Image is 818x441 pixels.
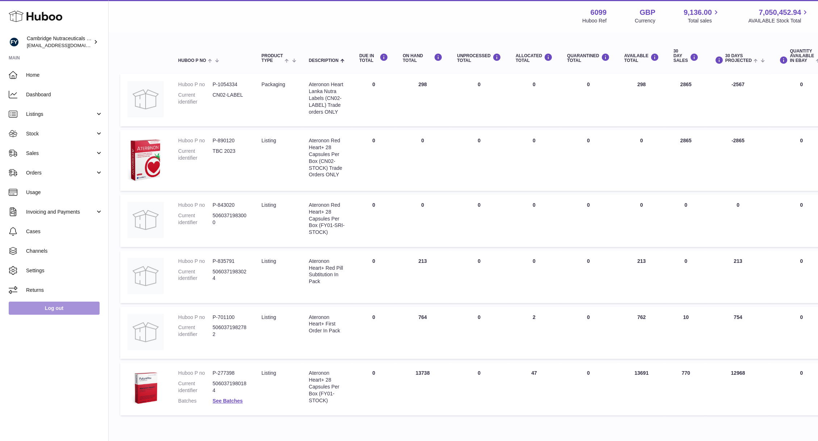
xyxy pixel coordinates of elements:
[213,148,247,161] dd: TBC 2023
[688,17,720,24] span: Total sales
[178,92,213,105] dt: Current identifier
[26,111,95,118] span: Listings
[178,324,213,338] dt: Current identifier
[213,398,243,404] a: See Batches
[617,130,666,191] td: 0
[790,49,814,63] span: Quantity Available in eBay
[617,307,666,359] td: 762
[178,212,213,226] dt: Current identifier
[178,58,206,63] span: Huboo P no
[666,74,705,126] td: 2865
[309,81,345,115] div: Ateronon Heart Lanka Nutra Labels (CN02-LABEL) Trade orders ONLY
[178,380,213,394] dt: Current identifier
[705,307,770,359] td: 754
[705,362,770,415] td: 12968
[261,314,276,320] span: listing
[725,54,751,63] span: 30 DAYS PROJECTED
[748,17,809,24] span: AVAILABLE Stock Total
[759,8,801,17] span: 7,050,452.94
[587,202,590,208] span: 0
[127,137,164,182] img: product image
[705,130,770,191] td: -2865
[213,81,247,88] dd: P-1054334
[352,251,395,303] td: 0
[403,53,442,63] div: ON HAND Total
[26,169,95,176] span: Orders
[450,74,508,126] td: 0
[213,258,247,265] dd: P-835791
[26,287,103,294] span: Returns
[587,370,590,376] span: 0
[127,81,164,117] img: product image
[213,212,247,226] dd: 5060371983000
[582,17,607,24] div: Huboo Ref
[450,362,508,415] td: 0
[395,307,450,359] td: 764
[9,37,20,47] img: huboo@camnutra.com
[508,74,560,126] td: 0
[213,268,247,282] dd: 5060371983024
[261,138,276,143] span: listing
[666,251,705,303] td: 0
[587,81,590,87] span: 0
[508,130,560,191] td: 0
[666,194,705,247] td: 0
[508,251,560,303] td: 0
[261,370,276,376] span: listing
[9,302,100,315] a: Log out
[178,202,213,209] dt: Huboo P no
[309,202,345,236] div: Ateronon Red Heart+ 28 Capsules Per Box (FY01-SRI-STOCK)
[26,91,103,98] span: Dashboard
[705,74,770,126] td: -2567
[508,362,560,415] td: 47
[127,370,164,406] img: product image
[666,362,705,415] td: 770
[450,194,508,247] td: 0
[450,130,508,191] td: 0
[352,194,395,247] td: 0
[457,53,501,63] div: UNPROCESSED Total
[359,53,388,63] div: DUE IN TOTAL
[352,362,395,415] td: 0
[639,8,655,17] strong: GBP
[26,130,95,137] span: Stock
[26,267,103,274] span: Settings
[26,189,103,196] span: Usage
[508,307,560,359] td: 2
[673,49,698,63] div: 30 DAY SALES
[26,248,103,255] span: Channels
[127,314,164,350] img: product image
[261,54,283,63] span: Product Type
[617,362,666,415] td: 13691
[617,194,666,247] td: 0
[261,258,276,264] span: listing
[26,72,103,79] span: Home
[352,74,395,126] td: 0
[213,202,247,209] dd: P-843020
[516,53,553,63] div: ALLOCATED Total
[567,53,610,63] div: QUARANTINED Total
[178,314,213,321] dt: Huboo P no
[213,370,247,377] dd: P-277398
[178,148,213,161] dt: Current identifier
[395,130,450,191] td: 0
[26,150,95,157] span: Sales
[395,251,450,303] td: 213
[213,92,247,105] dd: CN02-LABEL
[27,35,92,49] div: Cambridge Nutraceuticals Ltd
[309,370,345,404] div: Ateronon Heart+ 28 Capsules Per Box (FY01-STOCK)
[309,137,345,178] div: Ateronon Red Heart+ 28 Capsules Per Box (CN02-STOCK) Trade Orders ONLY
[587,258,590,264] span: 0
[309,258,345,285] div: Ateronon Heart+ Red Pill Subtitution In Pack
[395,362,450,415] td: 13738
[684,8,720,24] a: 9,136.00 Total sales
[261,81,285,87] span: packaging
[352,307,395,359] td: 0
[590,8,607,17] strong: 6099
[26,228,103,235] span: Cases
[309,314,345,335] div: Ateronon Heart+ First Order In Pack
[26,209,95,215] span: Invoicing and Payments
[213,314,247,321] dd: P-701100
[508,194,560,247] td: 0
[624,53,659,63] div: AVAILABLE Total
